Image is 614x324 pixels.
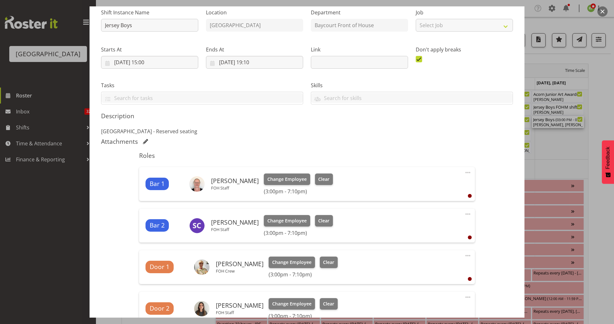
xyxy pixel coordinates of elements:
[150,262,169,272] span: Door 1
[194,301,209,316] img: dillyn-shine7d2e40e87e1b79449fb43b25d65f1ac9.png
[101,19,198,32] input: Shift Instance Name
[323,300,334,307] span: Clear
[189,218,205,233] img: skye-colonna9939.jpg
[216,268,264,274] p: FOH Crew
[315,174,333,185] button: Clear
[605,147,611,169] span: Feedback
[323,259,334,266] span: Clear
[416,46,513,53] label: Don't apply breaks
[211,227,259,232] p: FOH Staff
[269,257,315,268] button: Change Employee
[216,260,264,267] h6: [PERSON_NAME]
[194,259,209,275] img: beana-badenhorst10cac8aa1b311197df131a7c09a1d763.png
[267,217,307,224] span: Change Employee
[311,81,513,89] label: Skills
[101,138,138,145] h5: Attachments
[139,152,475,159] h5: Roles
[101,127,513,135] p: [GEOGRAPHIC_DATA] - Reserved seating
[318,176,329,183] span: Clear
[311,93,513,103] input: Search for skills
[269,271,338,278] h6: (3:00pm - 7:10pm)
[468,194,472,198] div: User is clocked out
[272,300,311,307] span: Change Employee
[211,177,259,184] h6: [PERSON_NAME]
[264,230,333,236] h6: (3:00pm - 7:10pm)
[211,185,259,190] p: FOH Staff
[101,81,303,89] label: Tasks
[101,9,198,16] label: Shift Instance Name
[311,9,408,16] label: Department
[101,112,513,120] h5: Description
[269,298,315,310] button: Change Employee
[315,215,333,227] button: Clear
[101,56,198,69] input: Click to select...
[320,298,338,310] button: Clear
[269,313,338,319] h6: (3:00pm - 7:10pm)
[468,277,472,281] div: User is clocked out
[101,46,198,53] label: Starts At
[267,176,307,183] span: Change Employee
[211,219,259,226] h6: [PERSON_NAME]
[150,221,165,230] span: Bar 2
[318,217,329,224] span: Clear
[150,179,165,189] span: Bar 1
[320,257,338,268] button: Clear
[468,235,472,239] div: User is clocked out
[150,304,169,313] span: Door 2
[602,140,614,184] button: Feedback - Show survey
[101,93,303,103] input: Search for tasks
[216,310,264,315] p: FOH Staff
[264,174,310,185] button: Change Employee
[311,46,408,53] label: Link
[206,46,303,53] label: Ends At
[272,259,311,266] span: Change Employee
[416,9,513,16] label: Job
[206,9,303,16] label: Location
[264,215,310,227] button: Change Employee
[206,56,303,69] input: Click to select...
[216,302,264,309] h6: [PERSON_NAME]
[264,188,333,195] h6: (3:00pm - 7:10pm)
[189,176,205,192] img: aiddie-carnihanbb1db3716183742c78aaef00898c467a.png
